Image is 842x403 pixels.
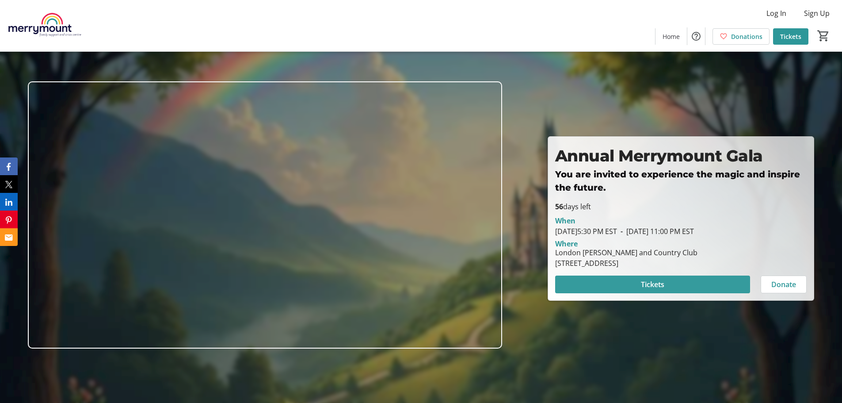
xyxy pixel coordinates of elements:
[761,276,807,293] button: Donate
[5,4,84,48] img: Merrymount Family Support and Crisis Centre's Logo
[731,32,762,41] span: Donations
[555,247,697,258] div: London [PERSON_NAME] and Country Club
[797,6,837,20] button: Sign Up
[766,8,786,19] span: Log In
[555,215,575,226] div: When
[771,279,796,290] span: Donate
[555,146,763,165] strong: Annual Merrymount Gala
[641,279,664,290] span: Tickets
[759,6,793,20] button: Log In
[555,169,803,193] strong: You are invited to experience the magic and inspire the future.
[555,276,750,293] button: Tickets
[555,226,617,236] span: [DATE] 5:30 PM EST
[687,27,705,45] button: Help
[655,28,687,45] a: Home
[617,226,626,236] span: -
[617,226,694,236] span: [DATE] 11:00 PM EST
[555,258,697,269] div: [STREET_ADDRESS]
[773,28,808,45] a: Tickets
[815,28,831,44] button: Cart
[555,240,578,247] div: Where
[663,32,680,41] span: Home
[780,32,801,41] span: Tickets
[712,28,770,45] a: Donations
[28,81,502,349] img: Campaign CTA Media Photo
[555,201,807,212] p: days left
[804,8,830,19] span: Sign Up
[555,202,563,211] span: 56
